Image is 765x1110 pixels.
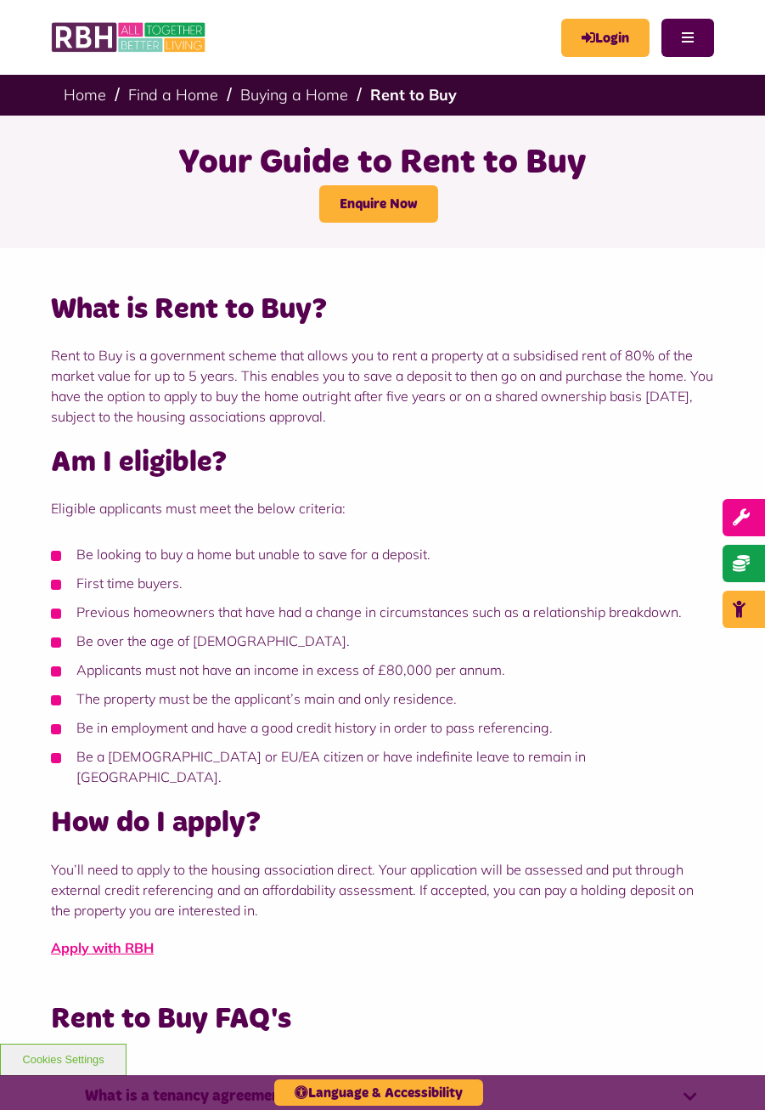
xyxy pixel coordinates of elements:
[274,1079,483,1106] button: Language & Accessibility
[128,85,218,105] a: Find a Home
[370,85,457,105] a: Rent to Buy
[51,746,714,787] li: Be a [DEMOGRAPHIC_DATA] or EU/EA citizen or have indefinite leave to remain in [GEOGRAPHIC_DATA].
[51,291,714,328] h2: What is Rent to Buy?
[51,17,208,58] img: RBH
[21,141,744,185] h1: Your Guide to Rent to Buy
[51,444,714,481] h2: Am I eligible?
[51,345,714,427] p: Rent to Buy is a government scheme that allows you to rent a property at a subsidised rent of 80%...
[51,804,714,841] h2: How do I apply?
[51,544,714,564] li: Be looking to buy a home but unable to save for a deposit.
[51,939,154,956] a: Apply with RBH
[319,185,438,223] a: Enquire Now
[561,19,650,57] a: MyRBH
[51,602,714,622] li: Previous homeowners that have had a change in circumstances such as a relationship breakdown.
[51,660,714,680] li: Applicants must not have an income in excess of £80,000 per annum.
[51,573,714,593] li: First time buyers.
[51,631,714,651] li: Be over the age of [DEMOGRAPHIC_DATA].
[661,19,714,57] button: Navigation
[240,85,348,105] a: Buying a Home
[51,1000,714,1038] h3: Rent to Buy FAQ's
[64,85,106,105] a: Home
[689,1034,765,1110] iframe: Netcall Web Assistant for live chat
[51,498,714,518] p: Eligible applicants must meet the below criteria:
[51,688,714,709] li: The property must be the applicant’s main and only residence.
[51,717,714,738] li: Be in employment and have a good credit history in order to pass referencing.
[51,859,714,920] p: You’ll need to apply to the housing association direct. Your application will be assessed and put...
